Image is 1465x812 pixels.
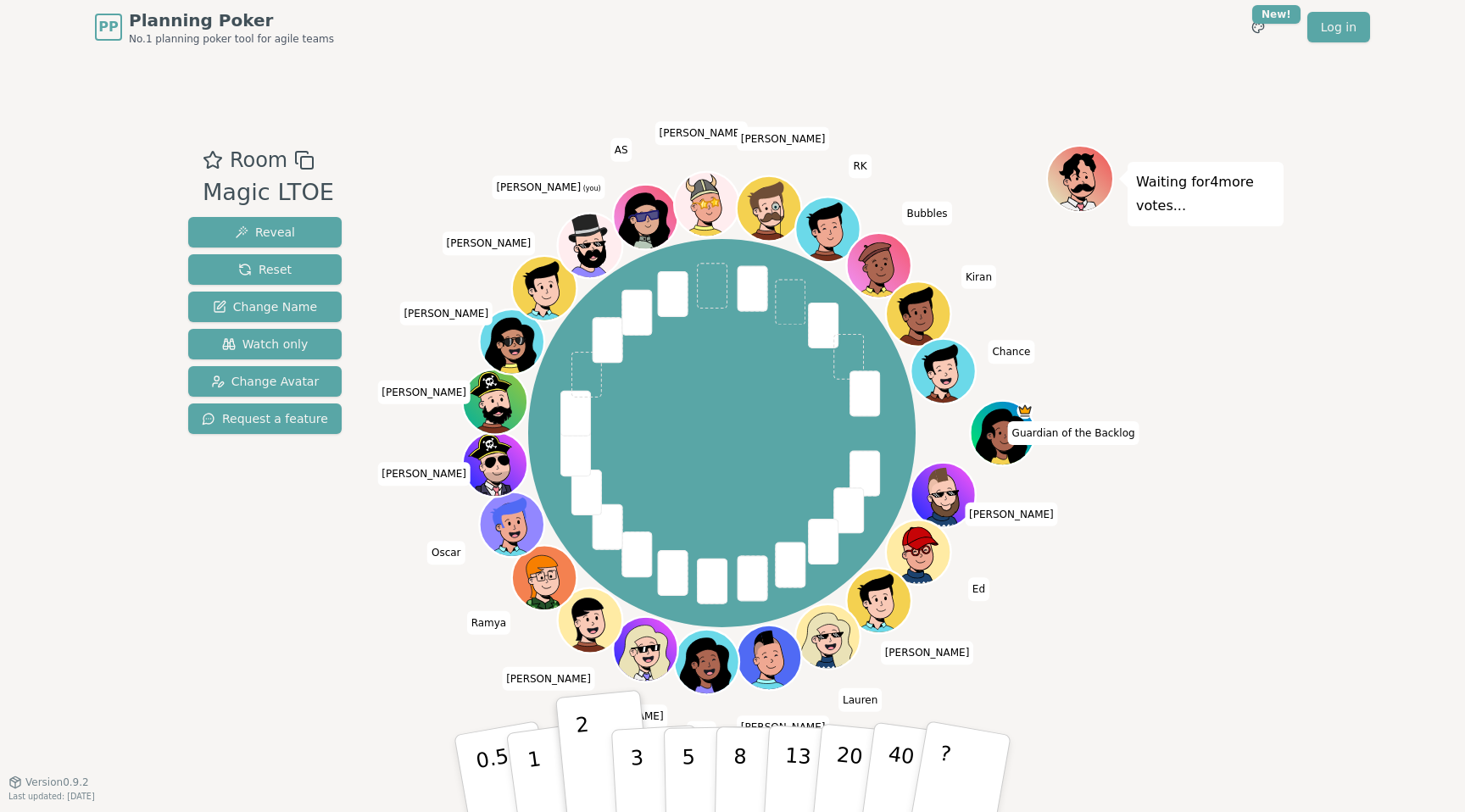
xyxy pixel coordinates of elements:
span: Room [230,145,287,175]
span: Click to change your name [427,541,465,565]
div: New! [1252,5,1301,24]
span: Click to change your name [377,381,471,404]
span: Click to change your name [575,704,668,728]
span: Click to change your name [903,202,952,225]
span: Click to change your name [849,154,872,178]
button: Reveal [188,217,342,247]
button: Add as favourite [203,145,223,175]
span: Click to change your name [377,462,471,486]
span: Version 0.9.2 [25,776,89,789]
span: Click to change your name [838,688,882,712]
span: Request a feature [202,410,328,427]
span: Click to change your name [399,302,493,325]
span: PP [98,17,118,37]
span: Click to change your name [961,265,996,289]
p: Waiting for 4 more votes... [1136,170,1275,218]
span: Click to change your name [988,340,1034,364]
div: Magic LTOE [203,175,334,210]
button: Change Name [188,292,342,322]
span: Click to change your name [655,121,748,145]
button: Click to change your avatar [559,215,620,276]
button: Version0.9.2 [8,776,89,789]
span: Click to change your name [968,577,989,601]
span: Click to change your name [737,715,830,739]
button: Request a feature [188,403,342,434]
span: Click to change your name [687,721,716,745]
span: Click to change your name [881,641,974,665]
span: Click to change your name [492,175,604,199]
button: Change Avatar [188,366,342,397]
span: Click to change your name [737,127,830,151]
span: Click to change your name [965,503,1058,526]
span: Click to change your name [443,231,536,255]
span: Reveal [235,224,295,241]
span: Reset [238,261,292,278]
button: Reset [188,254,342,285]
a: PPPlanning PokerNo.1 planning poker tool for agile teams [95,8,334,46]
a: Log in [1307,12,1370,42]
span: Click to change your name [610,138,632,162]
button: Watch only [188,329,342,359]
span: Click to change your name [467,611,511,635]
span: Last updated: [DATE] [8,792,95,801]
span: Planning Poker [129,8,334,32]
button: New! [1243,12,1273,42]
span: Change Avatar [211,373,320,390]
span: Click to change your name [502,667,595,691]
span: No.1 planning poker tool for agile teams [129,32,334,46]
span: (you) [581,185,601,192]
p: 2 [575,713,597,805]
span: Watch only [222,336,309,353]
span: Guardian of the Backlog is the host [1017,403,1033,419]
span: Click to change your name [1008,421,1139,445]
span: Change Name [213,298,317,315]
